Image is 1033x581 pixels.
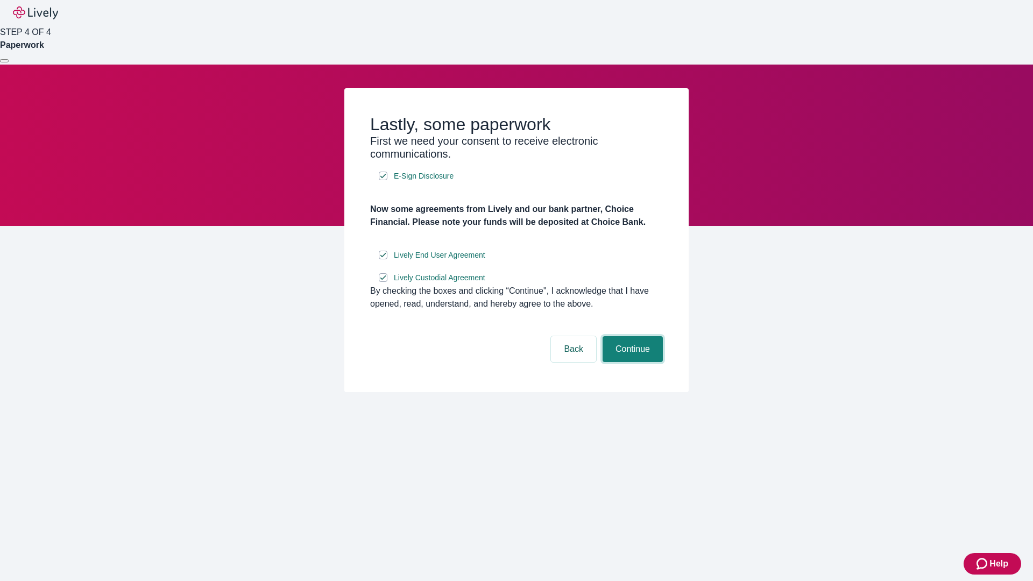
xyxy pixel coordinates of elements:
span: Help [989,557,1008,570]
span: Lively End User Agreement [394,250,485,261]
a: e-sign disclosure document [392,169,456,183]
button: Back [551,336,596,362]
div: By checking the boxes and clicking “Continue", I acknowledge that I have opened, read, understand... [370,285,663,310]
a: e-sign disclosure document [392,271,487,285]
h3: First we need your consent to receive electronic communications. [370,134,663,160]
svg: Zendesk support icon [977,557,989,570]
h4: Now some agreements from Lively and our bank partner, Choice Financial. Please note your funds wi... [370,203,663,229]
span: Lively Custodial Agreement [394,272,485,284]
button: Zendesk support iconHelp [964,553,1021,575]
img: Lively [13,6,58,19]
h2: Lastly, some paperwork [370,114,663,134]
a: e-sign disclosure document [392,249,487,262]
span: E-Sign Disclosure [394,171,454,182]
button: Continue [603,336,663,362]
